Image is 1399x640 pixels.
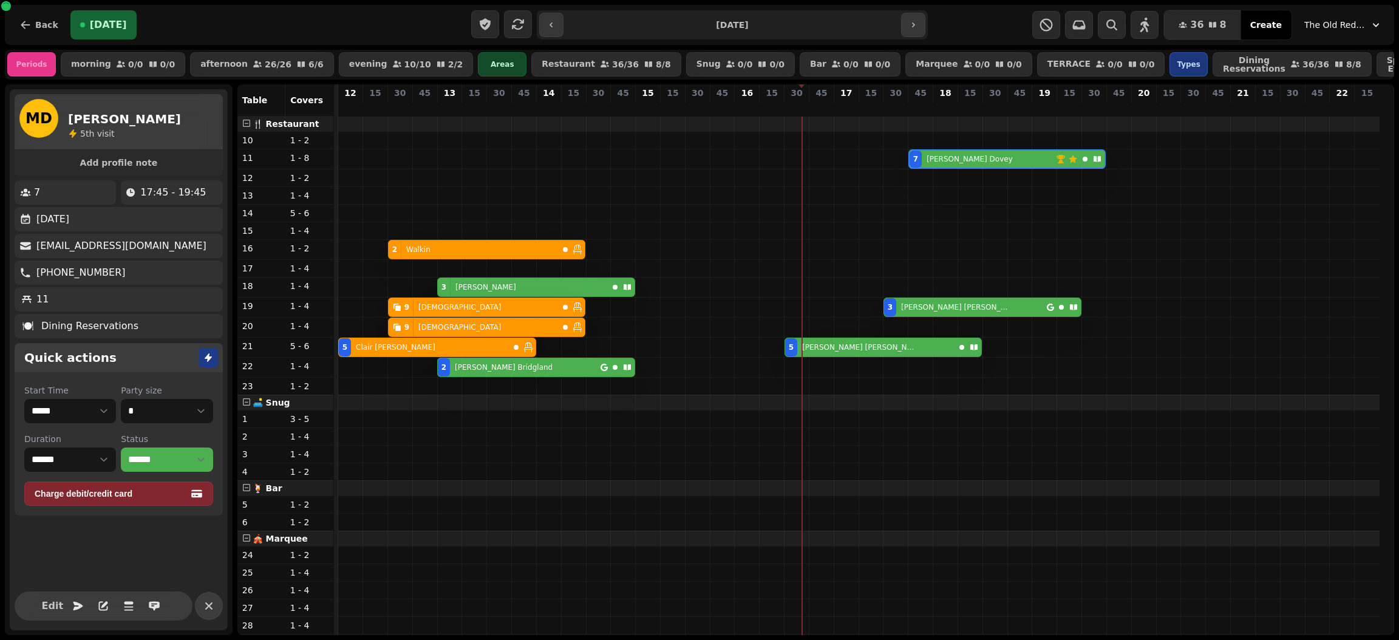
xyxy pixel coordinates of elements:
[242,189,281,202] p: 13
[35,489,188,498] span: Charge debit/credit card
[1088,87,1100,99] p: 30
[668,101,678,114] p: 0
[717,87,728,99] p: 45
[1064,101,1074,114] p: 0
[941,101,950,114] p: 0
[24,349,117,366] h2: Quick actions
[36,212,69,226] p: [DATE]
[1312,101,1322,114] p: 0
[242,499,281,511] p: 5
[542,60,595,69] p: Restaurant
[418,302,501,312] p: [DEMOGRAPHIC_DATA]
[1288,101,1298,114] p: 0
[738,60,753,69] p: 0 / 0
[29,158,208,167] span: Add profile note
[253,119,319,129] span: 🍴 Restaurant
[693,101,703,114] p: 0
[24,433,116,445] label: Duration
[1163,87,1174,99] p: 15
[128,60,143,69] p: 0 / 0
[448,60,463,69] p: 2 / 2
[24,384,116,397] label: Start Time
[290,413,328,425] p: 3 - 5
[24,482,213,506] button: Charge debit/credit card
[1164,10,1241,39] button: 368
[800,52,900,77] button: Bar0/00/0
[843,60,859,69] p: 0 / 0
[939,87,951,99] p: 18
[791,87,802,99] p: 30
[290,516,328,528] p: 1 - 2
[290,380,328,392] p: 1 - 2
[22,319,34,333] p: 🍽️
[1213,52,1372,77] button: Dining Reservations36/368/8
[344,87,356,99] p: 12
[242,619,281,631] p: 28
[10,10,68,39] button: Back
[242,225,281,237] p: 15
[35,21,58,29] span: Back
[290,584,328,596] p: 1 - 4
[667,87,678,99] p: 15
[718,101,727,114] p: 0
[290,189,328,202] p: 1 - 4
[618,87,629,99] p: 45
[290,448,328,460] p: 1 - 4
[916,60,958,69] p: Marquee
[45,601,60,611] span: Edit
[406,245,431,254] p: Walkin
[802,342,916,352] p: [PERSON_NAME] [PERSON_NAME]
[913,154,918,164] div: 7
[1139,101,1149,114] p: 0
[914,87,926,99] p: 45
[26,111,52,126] span: MD
[1304,19,1365,31] span: The Old Red Lion
[290,280,328,292] p: 1 - 4
[840,87,852,99] p: 17
[290,619,328,631] p: 1 - 4
[34,185,40,200] p: 7
[70,10,137,39] button: [DATE]
[242,172,281,184] p: 12
[1188,87,1199,99] p: 30
[1287,87,1298,99] p: 30
[242,320,281,332] p: 20
[290,262,328,274] p: 1 - 4
[1212,87,1224,99] p: 45
[888,302,893,312] div: 3
[493,87,505,99] p: 30
[1213,101,1223,114] p: 0
[290,431,328,443] p: 1 - 4
[444,101,454,114] p: 5
[1089,101,1099,114] p: 0
[242,300,281,312] p: 19
[975,60,990,69] p: 0 / 0
[140,185,206,200] p: 17:45 - 19:45
[1241,10,1292,39] button: Create
[290,95,323,105] span: Covers
[356,342,435,352] p: Clair [PERSON_NAME]
[1297,14,1389,36] button: The Old Red Lion
[815,87,827,99] p: 45
[394,87,406,99] p: 30
[612,60,639,69] p: 36 / 36
[643,101,653,114] p: 0
[242,95,268,105] span: Table
[41,319,138,333] p: Dining Reservations
[455,282,516,292] p: [PERSON_NAME]
[7,52,56,77] div: Periods
[419,87,431,99] p: 45
[418,322,501,332] p: [DEMOGRAPHIC_DATA]
[342,342,347,352] div: 5
[1250,21,1282,29] span: Create
[242,549,281,561] p: 24
[792,101,802,114] p: 5
[242,602,281,614] p: 27
[253,398,290,407] span: 🛋️ Snug
[404,60,431,69] p: 10 / 10
[121,384,213,397] label: Party size
[242,516,281,528] p: 6
[1337,101,1347,114] p: 0
[543,87,554,99] p: 14
[1163,101,1173,114] p: 0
